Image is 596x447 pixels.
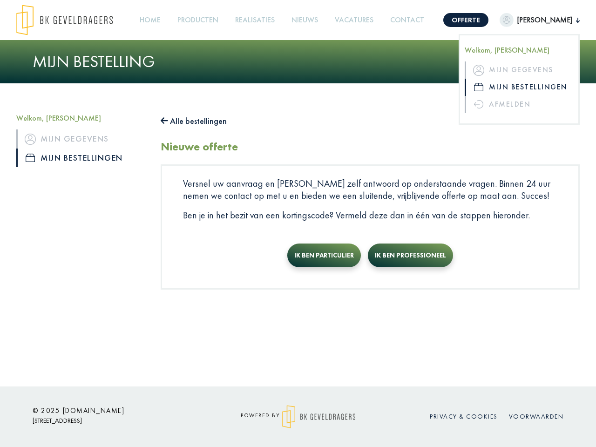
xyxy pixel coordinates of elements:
p: Ben je in het bezit van een kortingscode? Vermeld deze dan in één van de stappen hieronder. [183,209,557,221]
a: Privacy & cookies [430,412,498,420]
a: Vacatures [331,10,377,31]
h1: Mijn bestelling [33,52,563,72]
h5: Welkom, [PERSON_NAME] [16,114,147,122]
a: Nieuws [288,10,322,31]
button: Ik ben particulier [287,244,361,267]
h6: © 2025 [DOMAIN_NAME] [33,406,200,415]
img: icon [474,100,483,108]
img: icon [474,83,483,91]
p: Versnel uw aanvraag en [PERSON_NAME] zelf antwoord op onderstaande vragen. Binnen 24 uur nemen we... [183,177,557,202]
img: icon [26,154,35,162]
a: Afmelden [465,96,574,113]
button: Alle bestellingen [161,114,227,129]
a: iconMijn gegevens [16,129,147,148]
a: Home [136,10,164,31]
a: Contact [386,10,428,31]
h5: Welkom, [PERSON_NAME] [465,46,574,54]
h2: Nieuwe offerte [161,140,238,154]
a: iconMijn bestellingen [465,79,574,96]
img: icon [473,65,484,76]
a: iconMijn gegevens [465,61,574,79]
a: Realisaties [231,10,278,31]
img: dummypic.png [500,13,514,27]
div: [PERSON_NAME] [459,34,580,125]
a: iconMijn bestellingen [16,149,147,167]
img: logo [16,5,113,35]
button: [PERSON_NAME] [500,13,580,27]
a: Offerte [443,13,488,27]
img: logo [282,405,355,428]
span: [PERSON_NAME] [514,14,576,26]
button: Ik ben professioneel [368,244,453,267]
img: icon [25,134,36,145]
p: [STREET_ADDRESS] [33,415,200,427]
a: Producten [174,10,222,31]
a: Voorwaarden [509,412,564,420]
div: powered by [214,405,382,428]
